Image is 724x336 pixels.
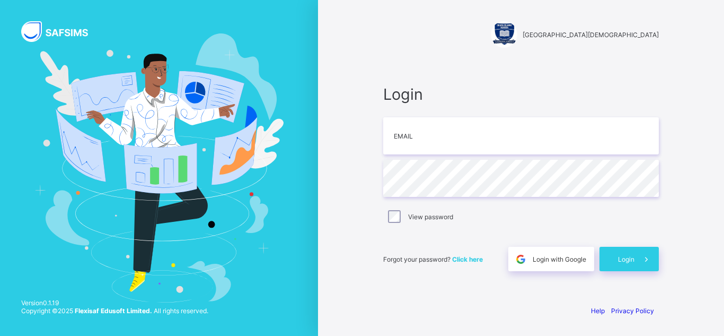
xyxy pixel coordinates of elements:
a: Help [591,307,605,315]
img: Hero Image [34,33,284,302]
strong: Flexisaf Edusoft Limited. [75,307,152,315]
a: Privacy Policy [611,307,654,315]
span: Login [618,255,634,263]
span: [GEOGRAPHIC_DATA][DEMOGRAPHIC_DATA] [523,31,659,39]
span: Login with Google [533,255,586,263]
span: Version 0.1.19 [21,299,208,307]
a: Click here [452,255,483,263]
label: View password [408,213,453,221]
span: Forgot your password? [383,255,483,263]
span: Copyright © 2025 All rights reserved. [21,307,208,315]
img: SAFSIMS Logo [21,21,101,42]
span: Login [383,85,659,104]
img: google.396cfc9801f0270233282035f929180a.svg [515,253,527,265]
